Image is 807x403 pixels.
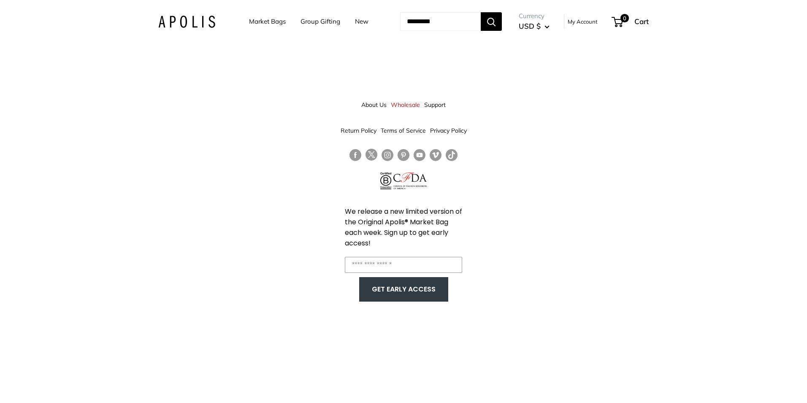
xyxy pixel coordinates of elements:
span: USD $ [519,22,541,30]
a: About Us [361,97,387,112]
a: My Account [568,16,598,27]
a: Terms of Service [381,123,426,138]
a: Follow us on YouTube [414,149,425,161]
button: Search [481,12,502,31]
a: Follow us on Vimeo [430,149,441,161]
a: Follow us on Pinterest [398,149,409,161]
button: USD $ [519,19,550,33]
span: Cart [634,17,649,26]
a: Support [424,97,446,112]
a: Group Gifting [301,16,340,27]
a: Follow us on Twitter [366,149,377,164]
a: 0 Cart [612,15,649,28]
a: New [355,16,368,27]
button: GET EARLY ACCESS [368,281,440,297]
a: Follow us on Tumblr [446,149,458,161]
span: Currency [519,10,550,22]
span: 0 [620,14,629,22]
input: Search... [400,12,481,31]
img: Certified B Corporation [380,172,392,189]
a: Follow us on Instagram [382,149,393,161]
img: Council of Fashion Designers of America Member [393,172,427,189]
a: Market Bags [249,16,286,27]
a: Return Policy [341,123,376,138]
input: Enter your email [345,257,462,273]
img: Apolis [158,16,215,28]
a: Wholesale [391,97,420,112]
a: Privacy Policy [430,123,467,138]
span: We release a new limited version of the Original Apolis® Market Bag each week. Sign up to get ear... [345,207,462,248]
a: Follow us on Facebook [349,149,361,161]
